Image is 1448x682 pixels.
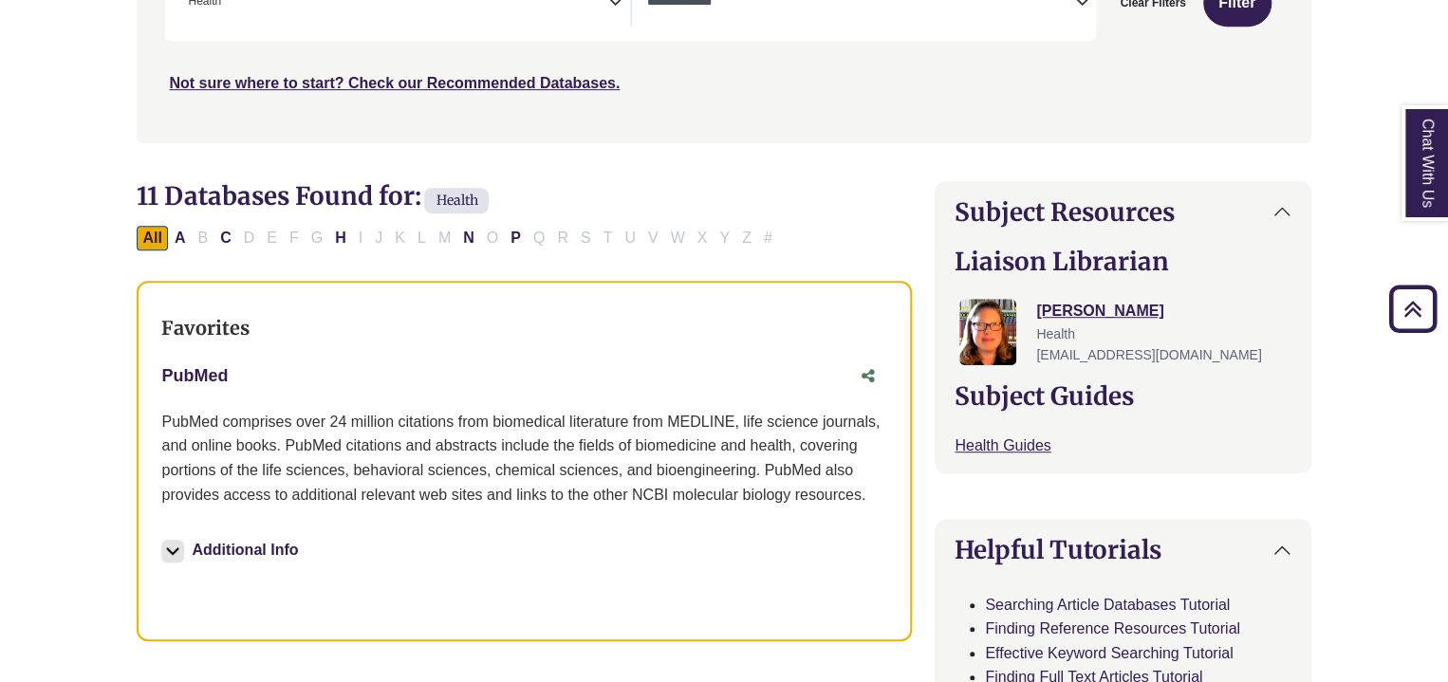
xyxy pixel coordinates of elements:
button: Filter Results N [457,226,480,250]
a: [PERSON_NAME] [1036,303,1163,319]
button: Helpful Tutorials [936,520,1309,580]
img: Jessica Moore [959,299,1016,365]
button: Filter Results C [214,226,237,250]
a: Not sure where to start? Check our Recommended Databases. [169,75,620,91]
span: 11 Databases Found for: [137,180,420,212]
button: All [137,226,167,250]
button: Share this database [849,359,887,395]
a: Searching Article Databases Tutorial [985,597,1230,613]
button: Filter Results H [329,226,352,250]
button: Filter Results P [505,226,527,250]
a: Back to Top [1383,296,1443,322]
a: Finding Reference Resources Tutorial [985,620,1240,636]
span: [EMAIL_ADDRESS][DOMAIN_NAME] [1036,347,1261,362]
button: Filter Results A [169,226,192,250]
a: PubMed [161,366,228,385]
span: Health [1036,326,1074,341]
button: Subject Resources [936,182,1309,242]
button: Additional Info [161,537,304,563]
a: Effective Keyword Searching Tutorial [985,645,1233,661]
div: Alpha-list to filter by first letter of database name [137,229,779,245]
h2: Liaison Librarian [955,247,1290,276]
p: PubMed comprises over 24 million citations from biomedical literature from MEDLINE, life science ... [161,410,887,507]
h2: Subject Guides [955,381,1290,411]
span: Health [424,188,489,213]
a: Health Guides [955,437,1050,453]
h3: Favorites [161,317,887,340]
